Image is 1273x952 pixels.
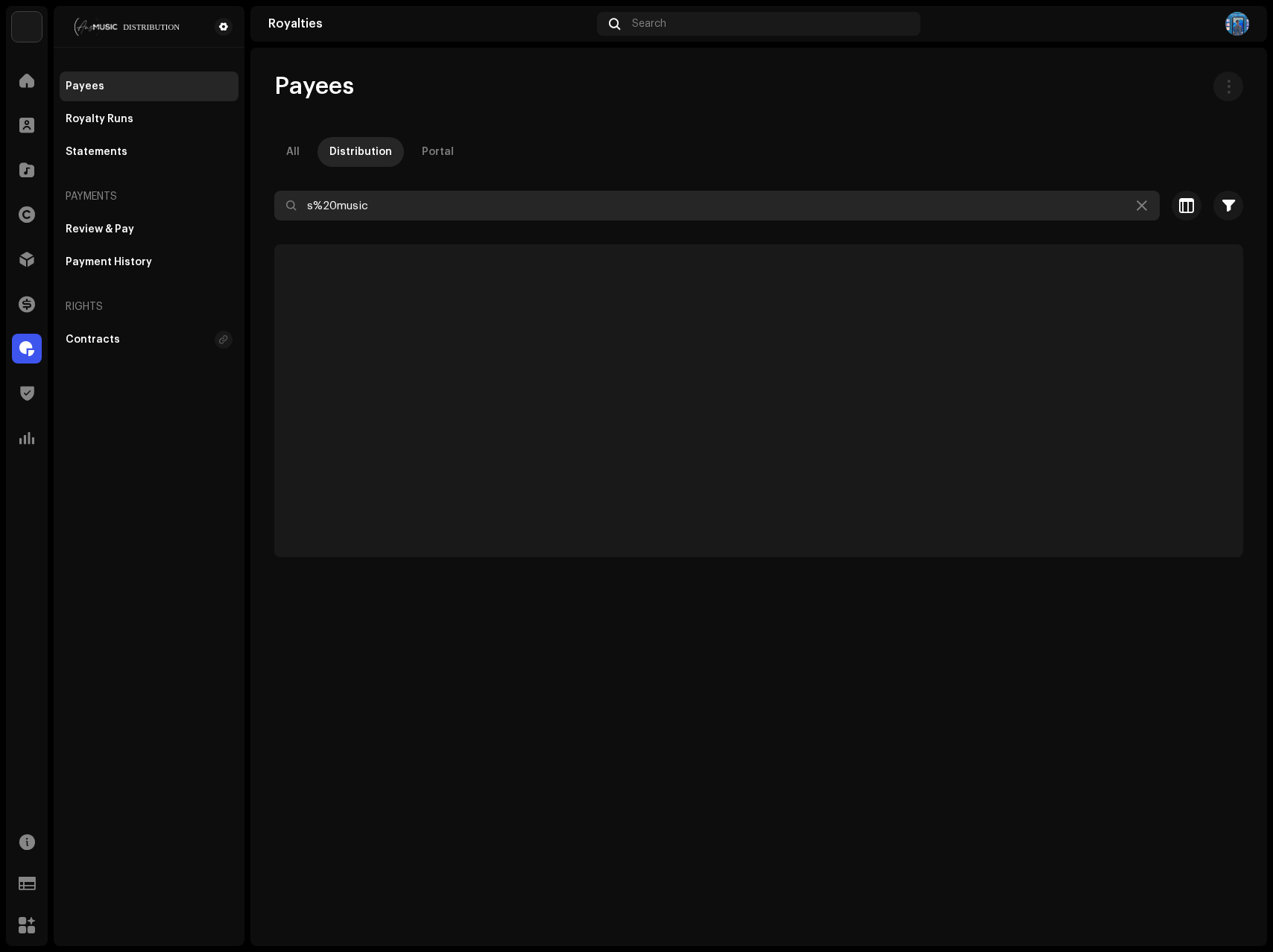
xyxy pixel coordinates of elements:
[632,18,666,30] span: Search
[60,179,239,215] re-a-nav-header: Payments
[60,72,239,101] re-m-nav-item: Payees
[12,12,42,42] img: bb356b9b-6e90-403f-adc8-c282c7c2e227
[60,325,239,355] re-m-nav-item: Contracts
[66,256,152,268] div: Payment History
[286,137,300,167] div: All
[274,72,354,101] span: Payees
[60,137,239,167] re-m-nav-item: Statements
[66,334,120,346] div: Contracts
[66,113,133,125] div: Royalty Runs
[329,137,392,167] div: Distribution
[60,247,239,277] re-m-nav-item: Payment History
[1225,12,1249,36] img: 5e4483b3-e6cb-4a99-9ad8-29ce9094b33b
[422,137,454,167] div: Portal
[60,215,239,244] re-m-nav-item: Review & Pay
[274,191,1160,220] input: Search
[66,146,127,158] div: Statements
[66,80,104,92] div: Payees
[66,223,134,235] div: Review & Pay
[60,104,239,134] re-m-nav-item: Royalty Runs
[66,18,191,36] img: 68a4b677-ce15-481d-9fcd-ad75b8f38328
[268,18,591,30] div: Royalties
[60,289,239,325] re-a-nav-header: Rights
